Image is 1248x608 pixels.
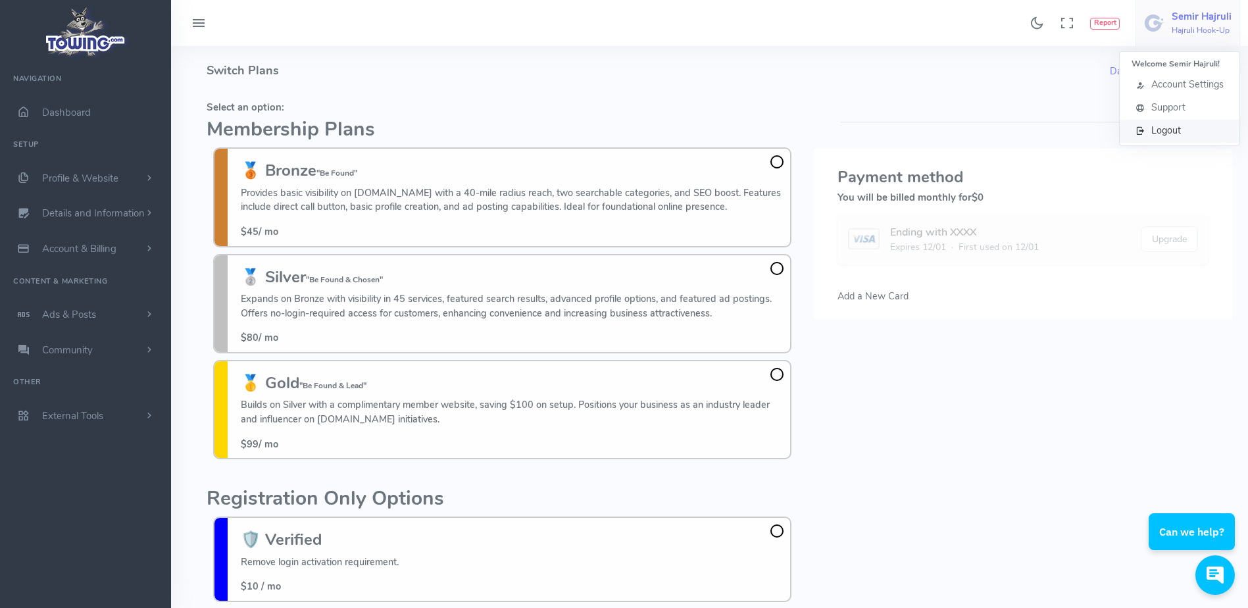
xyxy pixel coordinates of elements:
[837,192,1209,203] h5: You will be billed monthly for
[241,225,259,238] span: $45
[42,106,91,119] span: Dashboard
[1151,73,1224,86] span: Account Settings
[241,186,784,215] p: Provides basic visibility on [DOMAIN_NAME] with a 40-mile radius reach, two searchable categories...
[42,343,93,357] span: Community
[41,4,130,60] img: logo
[42,172,118,185] span: Profile & Website
[241,438,278,451] span: / mo
[241,580,281,593] span: $10 / mo
[890,240,946,254] span: Expires 12/01
[241,555,399,570] p: Remove login activation requirement.
[1144,13,1165,34] img: user-image
[241,438,259,451] span: $99
[837,168,1209,186] h3: Payment method
[241,331,278,344] span: / mo
[837,290,909,303] span: Add a New Card
[1120,91,1239,114] a: Support
[951,240,953,254] span: ·
[1120,114,1239,138] a: Logout
[1141,226,1198,252] button: Upgrade
[299,380,366,391] small: "Be Found & Lead"
[1151,96,1186,109] span: Support
[207,102,798,113] h5: Select an option:
[1132,55,1228,63] h6: Welcome Semir Hajruli!
[306,274,383,285] small: "Be Found & Chosen"
[241,292,784,320] p: Expands on Bronze with visibility in 45 services, featured search results, advanced profile optio...
[207,488,798,510] h2: Registration Only Options
[1139,477,1248,608] iframe: Conversations
[848,228,879,249] img: card image
[972,191,984,204] span: $0
[207,119,798,141] h2: Membership Plans
[42,242,116,255] span: Account & Billing
[207,46,1110,95] h4: Switch Plans
[316,168,357,178] small: "Be Found"
[241,374,784,392] h3: 🥇 Gold
[1151,119,1181,132] span: Logout
[1090,18,1120,30] button: Report
[241,398,784,426] p: Builds on Silver with a complimentary member website, saving $100 on setup. Positions your busine...
[241,331,259,344] span: $80
[241,531,399,548] h3: 🛡️ Verified
[1172,26,1232,35] h6: Hajruli Hook-Up
[241,225,278,238] span: / mo
[1110,64,1157,78] a: Dashboard
[959,240,1039,254] span: First used on 12/01
[42,308,96,321] span: Ads & Posts
[890,224,1039,240] div: Ending with XXXX
[42,207,145,220] span: Details and Information
[1172,11,1232,22] h5: Semir Hajruli
[1120,68,1239,91] a: Account Settings
[241,162,784,179] h3: 🥉 Bronze
[241,268,784,286] h3: 🥈 Silver
[42,409,103,422] span: External Tools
